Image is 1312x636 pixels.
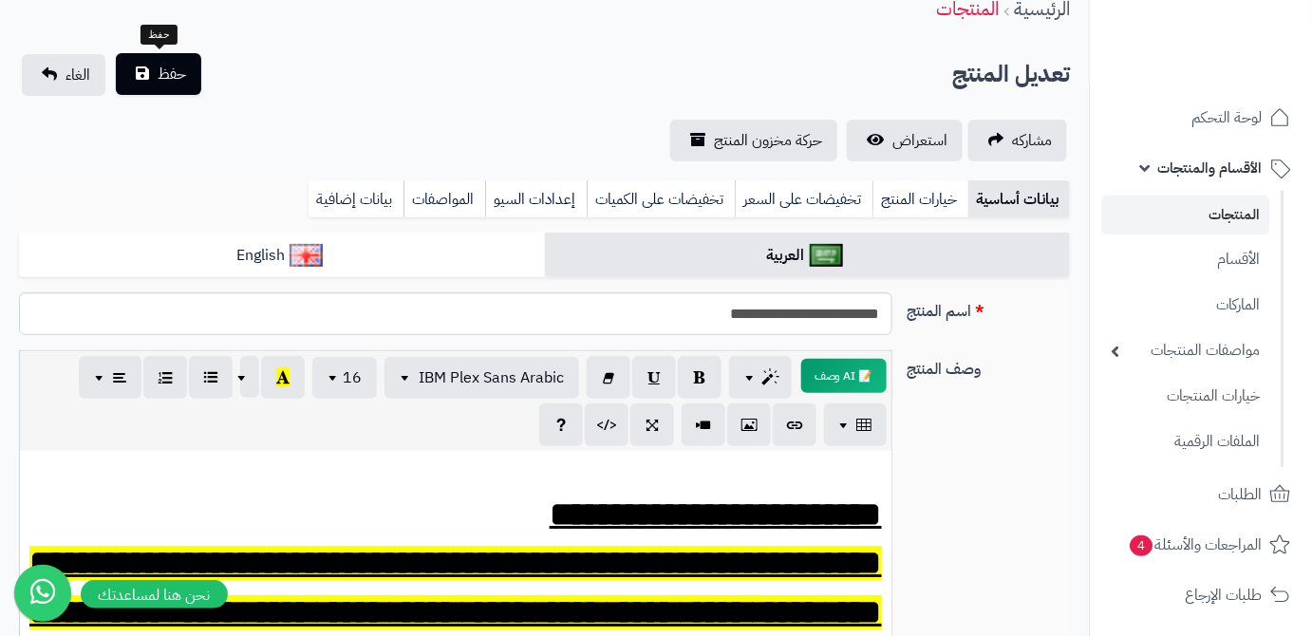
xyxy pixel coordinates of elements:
[587,180,735,218] a: تخفيضات على الكميات
[847,120,963,161] a: استعراض
[1218,481,1262,508] span: الطلبات
[1101,522,1301,568] a: المراجعات والأسئلة4
[714,129,822,152] span: حركة مخزون المنتج
[900,350,1078,381] label: وصف المنتج
[735,180,872,218] a: تخفيضات على السعر
[312,357,377,399] button: 16
[1101,330,1269,371] a: مواصفات المنتجات
[290,244,323,267] img: English
[116,53,201,95] button: حفظ
[670,120,837,161] a: حركة مخزون المنتج
[384,357,579,399] button: IBM Plex Sans Arabic
[968,120,1067,161] a: مشاركه
[892,129,947,152] span: استعراض
[1183,22,1294,62] img: logo-2.png
[309,180,403,218] a: بيانات إضافية
[801,359,887,393] button: 📝 AI وصف
[485,180,587,218] a: إعدادات السيو
[19,233,545,279] a: English
[1101,421,1269,462] a: الملفات الرقمية
[1157,155,1262,181] span: الأقسام والمنتجات
[1101,472,1301,517] a: الطلبات
[900,292,1078,323] label: اسم المنتج
[158,63,186,85] span: حفظ
[1101,572,1301,618] a: طلبات الإرجاع
[66,64,90,86] span: الغاء
[1129,534,1153,557] span: 4
[419,366,564,389] span: IBM Plex Sans Arabic
[1128,532,1262,558] span: المراجعات والأسئلة
[1101,285,1269,326] a: الماركات
[1101,239,1269,280] a: الأقسام
[872,180,968,218] a: خيارات المنتج
[1191,104,1262,131] span: لوحة التحكم
[403,180,485,218] a: المواصفات
[545,233,1071,279] a: العربية
[952,55,1070,94] h2: تعديل المنتج
[1101,376,1269,417] a: خيارات المنتجات
[1185,582,1262,608] span: طلبات الإرجاع
[141,25,178,46] div: حفظ
[22,54,105,96] a: الغاء
[1101,95,1301,140] a: لوحة التحكم
[1012,129,1052,152] span: مشاركه
[343,366,362,389] span: 16
[968,180,1070,218] a: بيانات أساسية
[1101,196,1269,234] a: المنتجات
[810,244,843,267] img: العربية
